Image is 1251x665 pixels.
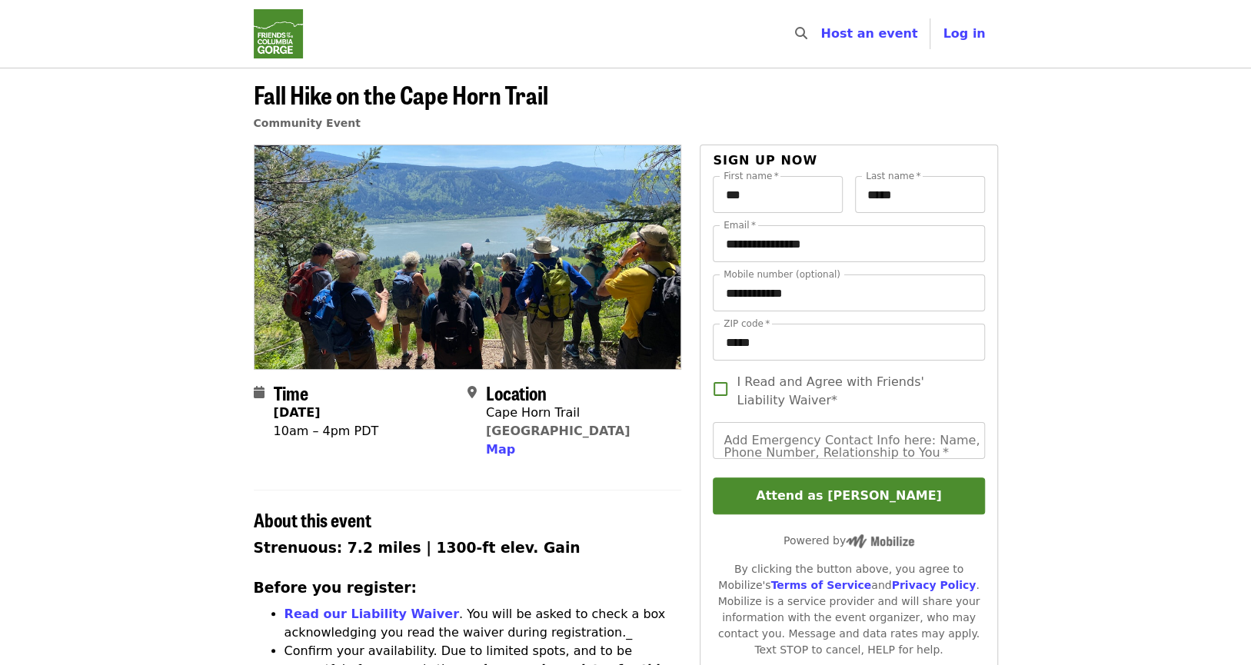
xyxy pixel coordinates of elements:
h3: Before you register: [254,577,682,599]
strong: [DATE] [274,405,321,420]
button: Log in [930,18,997,49]
img: Friends Of The Columbia Gorge - Home [254,9,303,58]
div: 10am – 4pm PDT [274,422,379,441]
span: Log in [943,26,985,41]
span: Map [486,442,515,457]
a: Read our Liability Waiver [284,607,459,621]
label: Email [724,221,756,230]
a: Terms of Service [770,579,871,591]
input: Search [816,15,828,52]
a: Host an event [820,26,917,41]
span: Sign up now [713,153,817,168]
button: Attend as [PERSON_NAME] [713,477,984,514]
span: I Read and Agree with Friends' Liability Waiver* [737,373,972,410]
i: search icon [794,26,807,41]
input: ZIP code [713,324,984,361]
img: Powered by Mobilize [846,534,914,548]
label: Mobile number (optional) [724,270,840,279]
span: Time [274,379,308,406]
p: . You will be asked to check a box acknowledging you read the waiver during registration._ [284,605,682,642]
span: About this event [254,506,371,533]
a: Privacy Policy [891,579,976,591]
img: Fall Hike on the Cape Horn Trail organized by Friends Of The Columbia Gorge [255,145,681,368]
input: Last name [855,176,985,213]
label: Last name [866,171,920,181]
a: Community Event [254,117,361,129]
input: Email [713,225,984,262]
label: First name [724,171,779,181]
h3: Strenuous: 7.2 miles | 1300-ft elev. Gain [254,537,682,559]
i: map-marker-alt icon [467,385,477,400]
input: Add Emergency Contact Info here: Name, Phone Number, Relationship to You [713,422,984,459]
input: Mobile number (optional) [713,274,984,311]
div: By clicking the button above, you agree to Mobilize's and . Mobilize is a service provider and wi... [713,561,984,658]
label: ZIP code [724,319,770,328]
div: Cape Horn Trail [486,404,630,422]
a: [GEOGRAPHIC_DATA] [486,424,630,438]
span: Fall Hike on the Cape Horn Trail [254,76,548,112]
input: First name [713,176,843,213]
span: Powered by [784,534,914,547]
span: Location [486,379,547,406]
button: Map [486,441,515,459]
i: calendar icon [254,385,265,400]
